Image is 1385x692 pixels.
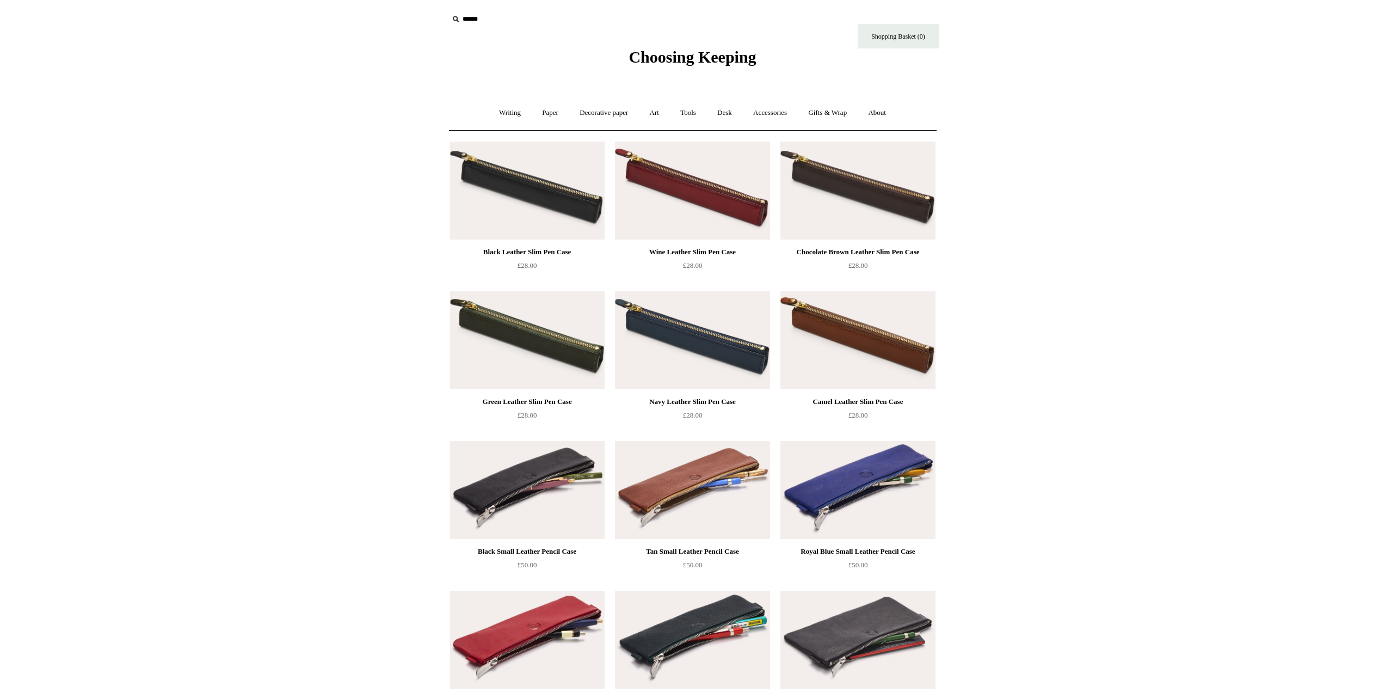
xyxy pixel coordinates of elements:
[618,395,767,408] div: Navy Leather Slim Pen Case
[615,142,770,240] img: Wine Leather Slim Pen Case
[450,545,605,590] a: Black Small Leather Pencil Case £50.00
[848,411,868,419] span: £28.00
[532,99,568,127] a: Paper
[683,411,703,419] span: £28.00
[683,561,703,569] span: £50.00
[450,591,605,689] a: Red Small Leather Pencil Case Red Small Leather Pencil Case
[615,441,770,539] a: Tan Small Leather Pencil Case Tan Small Leather Pencil Case
[848,561,868,569] span: £50.00
[518,261,537,270] span: £28.00
[780,395,935,440] a: Camel Leather Slim Pen Case £28.00
[450,441,605,539] a: Black Small Leather Pencil Case Black Small Leather Pencil Case
[615,142,770,240] a: Wine Leather Slim Pen Case Wine Leather Slim Pen Case
[518,561,537,569] span: £50.00
[783,395,932,408] div: Camel Leather Slim Pen Case
[615,291,770,389] img: Navy Leather Slim Pen Case
[450,441,605,539] img: Black Small Leather Pencil Case
[570,99,638,127] a: Decorative paper
[489,99,531,127] a: Writing
[629,48,756,66] span: Choosing Keeping
[858,24,939,48] a: Shopping Basket (0)
[615,545,770,590] a: Tan Small Leather Pencil Case £50.00
[615,395,770,440] a: Navy Leather Slim Pen Case £28.00
[615,591,770,689] a: Green Small Leather Pencil Case Green Small Leather Pencil Case
[629,57,756,64] a: Choosing Keeping
[743,99,797,127] a: Accessories
[615,591,770,689] img: Green Small Leather Pencil Case
[683,261,703,270] span: £28.00
[780,246,935,290] a: Chocolate Brown Leather Slim Pen Case £28.00
[615,246,770,290] a: Wine Leather Slim Pen Case £28.00
[453,545,602,558] div: Black Small Leather Pencil Case
[615,441,770,539] img: Tan Small Leather Pencil Case
[798,99,857,127] a: Gifts & Wrap
[783,545,932,558] div: Royal Blue Small Leather Pencil Case
[783,246,932,259] div: Chocolate Brown Leather Slim Pen Case
[780,291,935,389] img: Camel Leather Slim Pen Case
[780,142,935,240] img: Chocolate Brown Leather Slim Pen Case
[450,395,605,440] a: Green Leather Slim Pen Case £28.00
[640,99,669,127] a: Art
[858,99,896,127] a: About
[450,142,605,240] img: Black Leather Slim Pen Case
[450,246,605,290] a: Black Leather Slim Pen Case £28.00
[780,545,935,590] a: Royal Blue Small Leather Pencil Case £50.00
[615,291,770,389] a: Navy Leather Slim Pen Case Navy Leather Slim Pen Case
[780,591,935,689] img: Black Leather Medium Pencil Case
[780,441,935,539] a: Royal Blue Small Leather Pencil Case Royal Blue Small Leather Pencil Case
[780,291,935,389] a: Camel Leather Slim Pen Case Camel Leather Slim Pen Case
[518,411,537,419] span: £28.00
[453,246,602,259] div: Black Leather Slim Pen Case
[848,261,868,270] span: £28.00
[707,99,742,127] a: Desk
[670,99,706,127] a: Tools
[453,395,602,408] div: Green Leather Slim Pen Case
[780,142,935,240] a: Chocolate Brown Leather Slim Pen Case Chocolate Brown Leather Slim Pen Case
[618,545,767,558] div: Tan Small Leather Pencil Case
[450,291,605,389] img: Green Leather Slim Pen Case
[618,246,767,259] div: Wine Leather Slim Pen Case
[450,591,605,689] img: Red Small Leather Pencil Case
[780,591,935,689] a: Black Leather Medium Pencil Case Black Leather Medium Pencil Case
[780,441,935,539] img: Royal Blue Small Leather Pencil Case
[450,291,605,389] a: Green Leather Slim Pen Case Green Leather Slim Pen Case
[450,142,605,240] a: Black Leather Slim Pen Case Black Leather Slim Pen Case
